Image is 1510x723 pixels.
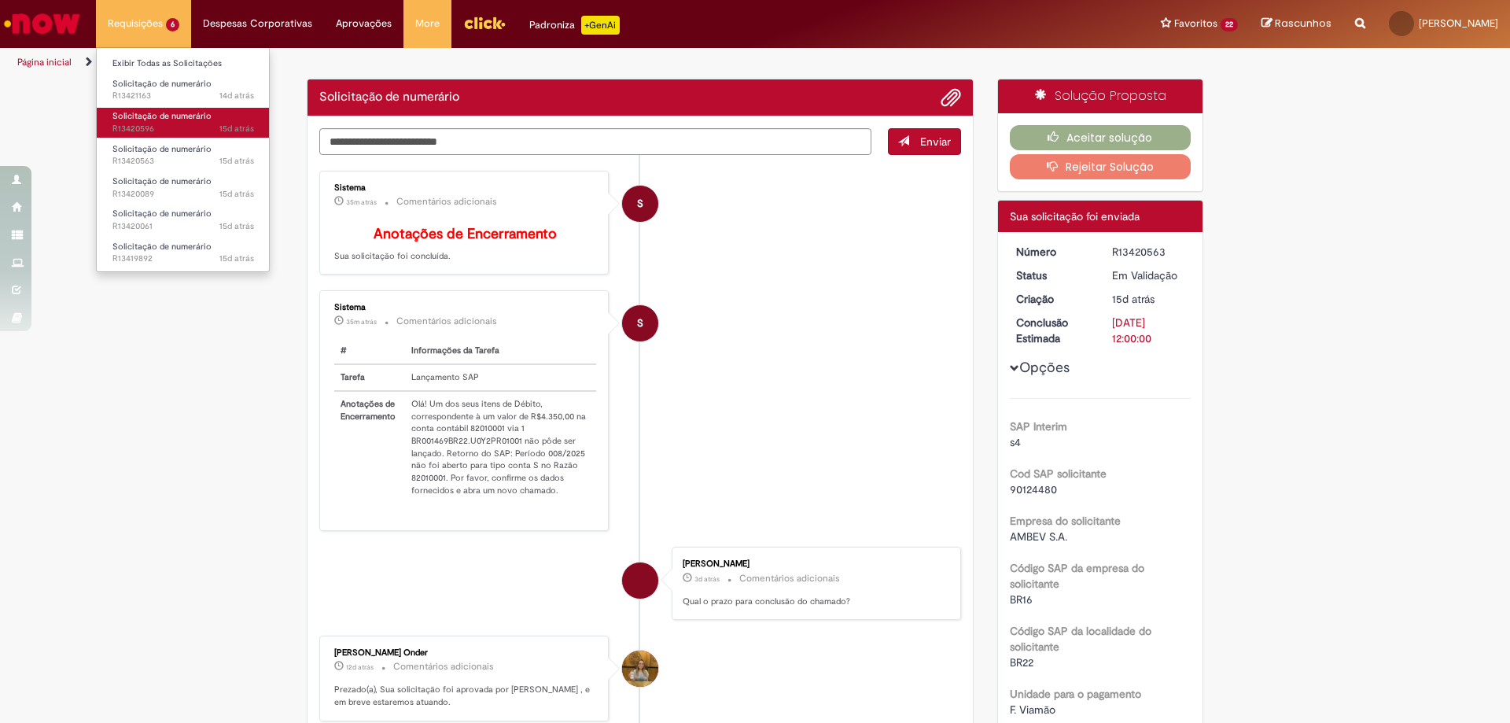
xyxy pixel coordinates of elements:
[346,662,374,672] span: 12d atrás
[1004,267,1101,283] dt: Status
[1010,467,1107,481] b: Cod SAP solicitante
[581,16,620,35] p: +GenAi
[1112,315,1185,346] div: [DATE] 12:00:00
[346,317,377,326] time: 29/08/2025 12:14:35
[219,188,254,200] time: 15/08/2025 10:38:06
[336,16,392,31] span: Aprovações
[97,173,270,202] a: Aberto R13420089 : Solicitação de numerário
[1004,244,1101,260] dt: Número
[112,220,254,233] span: R13420061
[888,128,961,155] button: Enviar
[97,55,270,72] a: Exibir Todas as Solicitações
[396,315,497,328] small: Comentários adicionais
[622,651,658,687] div: Vanessa Dall Onder
[112,143,212,155] span: Solicitação de numerário
[219,155,254,167] span: 15d atrás
[219,220,254,232] time: 15/08/2025 10:33:28
[1010,209,1140,223] span: Sua solicitação foi enviada
[2,8,83,39] img: ServiceNow
[17,56,72,68] a: Página inicial
[1419,17,1498,30] span: [PERSON_NAME]
[97,108,270,137] a: Aberto R13420596 : Solicitação de numerário
[622,563,658,599] div: Moises Farias dos Santos
[334,391,405,504] th: Anotações de Encerramento
[1261,17,1331,31] a: Rascunhos
[739,572,840,585] small: Comentários adicionais
[219,123,254,135] time: 15/08/2025 12:20:35
[346,197,377,207] time: 29/08/2025 12:14:37
[112,253,254,265] span: R13419892
[1010,529,1067,544] span: AMBEV S.A.
[219,155,254,167] time: 15/08/2025 12:10:53
[622,186,658,222] div: System
[405,364,595,391] td: Lançamento SAP
[920,135,951,149] span: Enviar
[112,188,254,201] span: R13420089
[319,128,871,155] textarea: Digite sua mensagem aqui...
[405,338,595,364] th: Informações da Tarefa
[393,660,494,673] small: Comentários adicionais
[96,47,270,272] ul: Requisições
[1004,315,1101,346] dt: Conclusão Estimada
[1112,244,1185,260] div: R13420563
[112,175,212,187] span: Solicitação de numerário
[998,79,1203,113] div: Solução Proposta
[112,123,254,135] span: R13420596
[405,391,595,504] td: Olá! Um dos seus itens de Débito, correspondente à um valor de R$4.350,00 na conta contábil 82010...
[1112,291,1185,307] div: 15/08/2025 12:10:52
[97,76,270,105] a: Aberto R13421163 : Solicitação de numerário
[97,205,270,234] a: Aberto R13420061 : Solicitação de numerário
[1010,561,1144,591] b: Código SAP da empresa do solicitante
[166,18,179,31] span: 6
[334,338,405,364] th: #
[112,241,212,253] span: Solicitação de numerário
[334,648,596,658] div: [PERSON_NAME] Onder
[1010,125,1191,150] button: Aceitar solução
[219,220,254,232] span: 15d atrás
[1010,687,1141,701] b: Unidade para o pagamento
[637,185,643,223] span: S
[219,188,254,200] span: 15d atrás
[112,110,212,122] span: Solicitação de numerário
[694,574,720,584] span: 3d atrás
[334,684,596,708] p: Prezado(a), Sua solicitação foi aprovada por [PERSON_NAME] , e em breve estaremos atuando.
[1275,16,1331,31] span: Rascunhos
[529,16,620,35] div: Padroniza
[219,123,254,135] span: 15d atrás
[112,78,212,90] span: Solicitação de numerário
[12,48,995,77] ul: Trilhas de página
[637,304,643,342] span: S
[941,87,961,108] button: Adicionar anexos
[683,596,945,608] p: Qual o prazo para conclusão do chamado?
[1112,267,1185,283] div: Em Validação
[396,195,497,208] small: Comentários adicionais
[1112,292,1155,306] time: 15/08/2025 12:10:52
[415,16,440,31] span: More
[112,90,254,102] span: R13421163
[1010,592,1033,607] span: BR16
[694,574,720,584] time: 27/08/2025 09:16:49
[683,559,945,569] div: [PERSON_NAME]
[219,90,254,101] time: 15/08/2025 14:39:28
[1010,419,1067,433] b: SAP Interim
[346,197,377,207] span: 35m atrás
[346,317,377,326] span: 35m atrás
[108,16,163,31] span: Requisições
[334,183,596,193] div: Sistema
[1010,514,1121,528] b: Empresa do solicitante
[1010,435,1021,449] span: s4
[203,16,312,31] span: Despesas Corporativas
[334,227,596,263] p: Sua solicitação foi concluída.
[112,155,254,168] span: R13420563
[334,303,596,312] div: Sistema
[319,90,459,105] h2: Solicitação de numerário Histórico de tíquete
[463,11,506,35] img: click_logo_yellow_360x200.png
[97,238,270,267] a: Aberto R13419892 : Solicitação de numerário
[1221,18,1238,31] span: 22
[374,225,557,243] b: Anotações de Encerramento
[1004,291,1101,307] dt: Criação
[219,90,254,101] span: 14d atrás
[219,253,254,264] span: 15d atrás
[97,141,270,170] a: Aberto R13420563 : Solicitação de numerário
[1010,154,1191,179] button: Rejeitar Solução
